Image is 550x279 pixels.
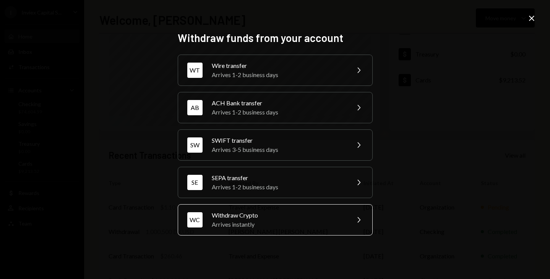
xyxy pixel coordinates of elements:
[212,108,345,117] div: Arrives 1-2 business days
[212,145,345,154] div: Arrives 3-5 business days
[212,70,345,79] div: Arrives 1-2 business days
[212,182,345,192] div: Arrives 1-2 business days
[187,212,203,227] div: WC
[178,204,373,235] button: WCWithdraw CryptoArrives instantly
[178,167,373,198] button: SESEPA transferArrives 1-2 business days
[212,220,345,229] div: Arrives instantly
[212,136,345,145] div: SWIFT transfer
[178,31,373,45] h2: Withdraw funds from your account
[187,137,203,153] div: SW
[178,55,373,86] button: WTWire transferArrives 1-2 business days
[178,92,373,123] button: ABACH Bank transferArrives 1-2 business days
[187,175,203,190] div: SE
[212,211,345,220] div: Withdraw Crypto
[187,63,203,78] div: WT
[212,98,345,108] div: ACH Bank transfer
[212,173,345,182] div: SEPA transfer
[212,61,345,70] div: Wire transfer
[178,129,373,161] button: SWSWIFT transferArrives 3-5 business days
[187,100,203,115] div: AB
